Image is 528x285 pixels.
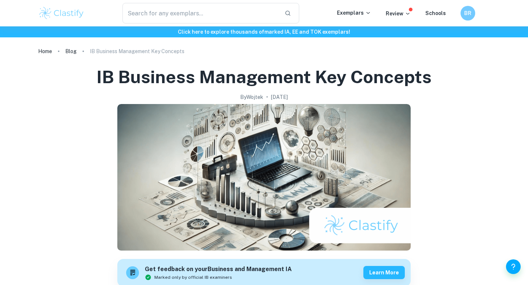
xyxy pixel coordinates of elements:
[38,46,52,56] a: Home
[363,266,405,279] button: Learn more
[425,10,446,16] a: Schools
[38,6,85,21] img: Clastify logo
[461,6,475,21] button: BR
[240,93,263,101] h2: By Wojtek
[337,9,371,17] p: Exemplars
[271,93,288,101] h2: [DATE]
[96,65,432,89] h1: IB Business Management Key Concepts
[65,46,77,56] a: Blog
[117,104,411,251] img: IB Business Management Key Concepts cover image
[122,3,279,23] input: Search for any exemplars...
[386,10,411,18] p: Review
[506,259,521,274] button: Help and Feedback
[266,93,268,101] p: •
[464,9,472,17] h6: BR
[1,28,527,36] h6: Click here to explore thousands of marked IA, EE and TOK exemplars !
[90,47,184,55] p: IB Business Management Key Concepts
[154,274,232,281] span: Marked only by official IB examiners
[145,265,292,274] h6: Get feedback on your Business and Management IA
